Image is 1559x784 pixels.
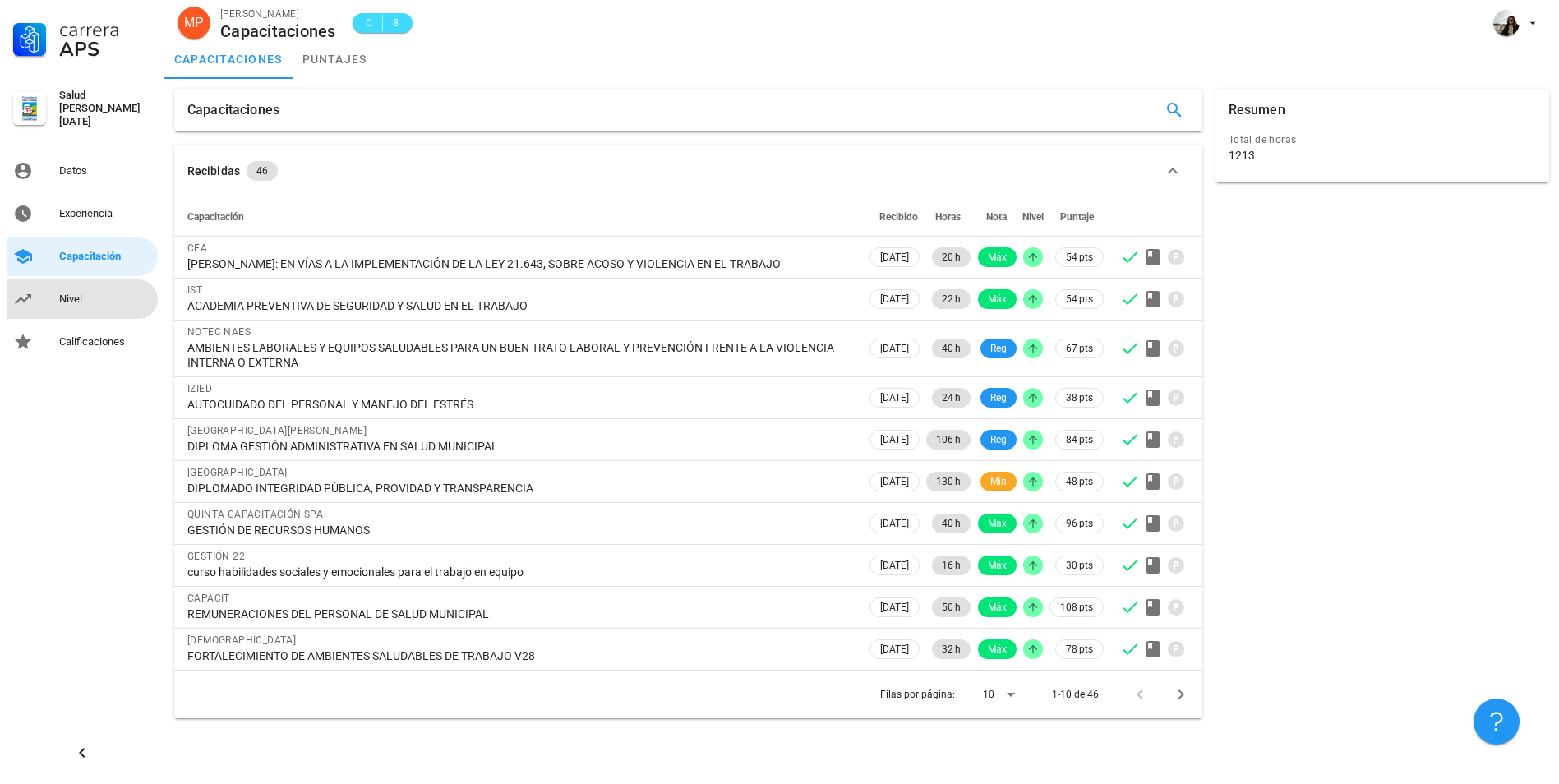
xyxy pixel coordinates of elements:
[187,284,202,296] span: IST
[362,15,376,31] span: C
[59,20,151,39] div: Carrera
[880,556,909,574] span: [DATE]
[880,248,909,266] span: [DATE]
[187,340,853,370] div: AMBIENTES LABORALES Y EQUIPOS SALUDABLES PARA UN BUEN TRATO LABORAL Y PREVENCIÓN FRENTE A LA VIOL...
[1046,197,1107,237] th: Puntaje
[7,279,158,319] a: Nivel
[187,256,853,271] div: [PERSON_NAME]: EN VÍAS A LA IMPLEMENTACIÓN DE LA LEY 21.643, SOBRE ACOSO Y VIOLENCIA EN EL TRABAJO
[187,326,251,338] span: NOTEC NAES
[174,197,866,237] th: Capacitación
[174,145,1202,197] button: Recibidas 46
[1060,211,1094,223] span: Puntaje
[1229,131,1536,148] div: Total de horas
[187,298,853,313] div: ACADEMIA PREVENTIVA DE SEGURIDAD Y SALUD EN EL TRABAJO
[59,39,151,59] div: APS
[187,606,853,621] div: REMUNERACIONES DEL PERSONAL DE SALUD MUNICIPAL
[187,481,853,496] div: DIPLOMADO INTEGRIDAD PÚBLICA, PROVIDAD Y TRANSPARENCIA
[59,207,151,220] div: Experiencia
[187,439,853,454] div: DIPLOMA GESTIÓN ADMINISTRATIVA EN SALUD MUNICIPAL
[1066,473,1093,490] span: 48 pts
[293,39,377,79] a: puntajes
[164,39,293,79] a: capacitaciones
[7,322,158,362] a: Calificaciones
[1052,687,1099,702] div: 1-10 de 46
[1066,557,1093,574] span: 30 pts
[942,556,961,575] span: 16 h
[187,648,853,663] div: FORTALECIMIENTO DE AMBIENTES SALUDABLES DE TRABAJO V28
[988,639,1007,659] span: Máx
[390,15,403,31] span: 8
[936,430,961,450] span: 106 h
[7,194,158,233] a: Experiencia
[942,514,961,533] span: 40 h
[1066,249,1093,265] span: 54 pts
[880,290,909,308] span: [DATE]
[178,7,210,39] div: avatar
[187,467,288,478] span: [GEOGRAPHIC_DATA]
[1066,431,1093,448] span: 84 pts
[1022,211,1044,223] span: Nivel
[187,634,296,646] span: [DEMOGRAPHIC_DATA]
[880,473,909,491] span: [DATE]
[880,339,909,357] span: [DATE]
[1066,515,1093,532] span: 96 pts
[1493,10,1520,36] div: avatar
[880,431,909,449] span: [DATE]
[935,211,961,223] span: Horas
[187,551,245,562] span: GESTIÓN 22
[990,388,1007,408] span: Reg
[988,597,1007,617] span: Máx
[187,383,212,394] span: IZIED
[988,556,1007,575] span: Máx
[988,247,1007,267] span: Máx
[187,565,853,579] div: curso habilidades sociales y emocionales para el trabajo en equipo
[923,197,974,237] th: Horas
[974,197,1020,237] th: Nota
[220,22,336,40] div: Capacitaciones
[184,7,204,39] span: MP
[988,514,1007,533] span: Máx
[187,509,323,520] span: QUINTA CAPACITACIÓN SPA
[983,681,1021,708] div: 10Filas por página:
[187,593,230,604] span: CAPACIT
[936,472,961,491] span: 130 h
[990,339,1007,358] span: Reg
[187,89,279,131] div: Capacitaciones
[988,289,1007,309] span: Máx
[983,687,994,702] div: 10
[880,671,1021,718] div: Filas por página:
[187,242,207,254] span: CEA
[942,388,961,408] span: 24 h
[1066,390,1093,406] span: 38 pts
[59,250,151,263] div: Capacitación
[187,425,367,436] span: [GEOGRAPHIC_DATA][PERSON_NAME]
[880,389,909,407] span: [DATE]
[1060,599,1093,616] span: 108 pts
[187,162,240,180] div: Recibidas
[986,211,1007,223] span: Nota
[880,514,909,533] span: [DATE]
[990,472,1007,491] span: Mín
[942,639,961,659] span: 32 h
[1229,89,1285,131] div: Resumen
[1066,340,1093,357] span: 67 pts
[59,164,151,178] div: Datos
[1166,680,1196,709] button: Página siguiente
[942,247,961,267] span: 20 h
[187,211,244,223] span: Capacitación
[187,397,853,412] div: AUTOCUIDADO DEL PERSONAL Y MANEJO DEL ESTRÉS
[866,197,923,237] th: Recibido
[1229,148,1255,163] div: 1213
[220,6,336,22] div: [PERSON_NAME]
[990,430,1007,450] span: Reg
[879,211,918,223] span: Recibido
[256,161,268,181] span: 46
[1066,641,1093,657] span: 78 pts
[880,598,909,616] span: [DATE]
[59,293,151,306] div: Nivel
[7,237,158,276] a: Capacitación
[880,640,909,658] span: [DATE]
[7,151,158,191] a: Datos
[59,335,151,348] div: Calificaciones
[942,597,961,617] span: 50 h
